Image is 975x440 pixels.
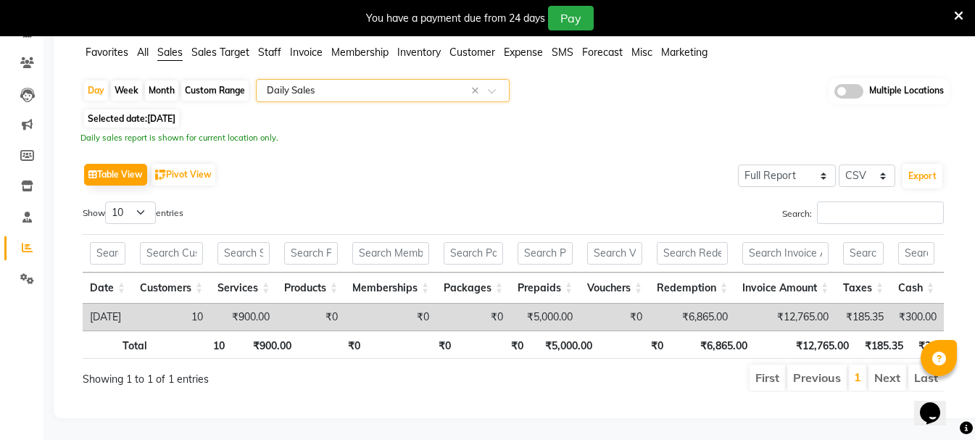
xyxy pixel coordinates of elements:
input: Search Invoice Amount [742,242,829,265]
label: Show entries [83,202,183,224]
div: Custom Range [181,80,249,101]
th: Date: activate to sort column ascending [83,273,133,304]
input: Search Products [284,242,338,265]
td: ₹300.00 [891,304,944,331]
th: ₹0 [368,331,458,359]
button: Table View [84,164,147,186]
button: Export [903,164,942,188]
input: Search Services [217,242,270,265]
td: ₹0 [580,304,650,331]
th: Services: activate to sort column ascending [210,273,277,304]
input: Search Packages [444,242,503,265]
input: Search: [817,202,944,224]
label: Search: [782,202,944,224]
input: Search Date [90,242,125,265]
th: Packages: activate to sort column ascending [436,273,510,304]
span: Forecast [582,46,623,59]
span: Marketing [661,46,708,59]
th: ₹12,765.00 [755,331,856,359]
td: ₹900.00 [210,304,277,331]
select: Showentries [105,202,156,224]
span: Sales [157,46,183,59]
input: Search Redemption [657,242,728,265]
button: Pivot View [152,164,215,186]
div: Month [145,80,178,101]
th: ₹300.00 [910,331,964,359]
th: Vouchers: activate to sort column ascending [580,273,650,304]
th: ₹6,865.00 [671,331,755,359]
td: ₹0 [436,304,510,331]
th: ₹0 [299,331,368,359]
input: Search Cash [898,242,934,265]
th: Taxes: activate to sort column ascending [836,273,891,304]
th: Invoice Amount: activate to sort column ascending [735,273,836,304]
span: Customer [449,46,495,59]
span: Selected date: [84,109,179,128]
th: Redemption: activate to sort column ascending [650,273,735,304]
span: [DATE] [147,113,175,124]
span: Favorites [86,46,128,59]
span: Expense [504,46,543,59]
div: You have a payment due from 24 days [366,11,545,26]
span: SMS [552,46,573,59]
td: ₹185.35 [836,304,891,331]
td: ₹12,765.00 [735,304,836,331]
span: Invoice [290,46,323,59]
th: Cash: activate to sort column ascending [891,273,942,304]
td: ₹5,000.00 [510,304,580,331]
td: ₹0 [345,304,436,331]
span: Staff [258,46,281,59]
span: Misc [631,46,652,59]
th: ₹5,000.00 [531,331,599,359]
div: Daily sales report is shown for current location only. [80,132,952,144]
button: Pay [548,6,594,30]
th: ₹900.00 [232,331,299,359]
span: Clear all [471,83,484,99]
td: [DATE] [83,304,133,331]
iframe: chat widget [914,382,961,426]
input: Search Taxes [843,242,884,265]
th: Total [83,331,154,359]
td: 10 [133,304,210,331]
input: Search Prepaids [518,242,573,265]
input: Search Memberships [352,242,429,265]
span: All [137,46,149,59]
div: Showing 1 to 1 of 1 entries [83,363,429,387]
input: Search Vouchers [587,242,642,265]
th: Customers: activate to sort column ascending [133,273,210,304]
span: Membership [331,46,389,59]
th: ₹0 [599,331,670,359]
th: 10 [154,331,232,359]
th: ₹0 [458,331,531,359]
th: ₹185.35 [856,331,910,359]
a: 1 [854,370,861,384]
th: Products: activate to sort column ascending [277,273,345,304]
th: Memberships: activate to sort column ascending [345,273,436,304]
div: Day [84,80,108,101]
th: Prepaids: activate to sort column ascending [510,273,580,304]
span: Inventory [397,46,441,59]
span: Sales Target [191,46,249,59]
img: pivot.png [155,170,166,180]
td: ₹6,865.00 [650,304,735,331]
td: ₹0 [277,304,345,331]
div: Week [111,80,142,101]
span: Multiple Locations [869,84,944,99]
input: Search Customers [140,242,203,265]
